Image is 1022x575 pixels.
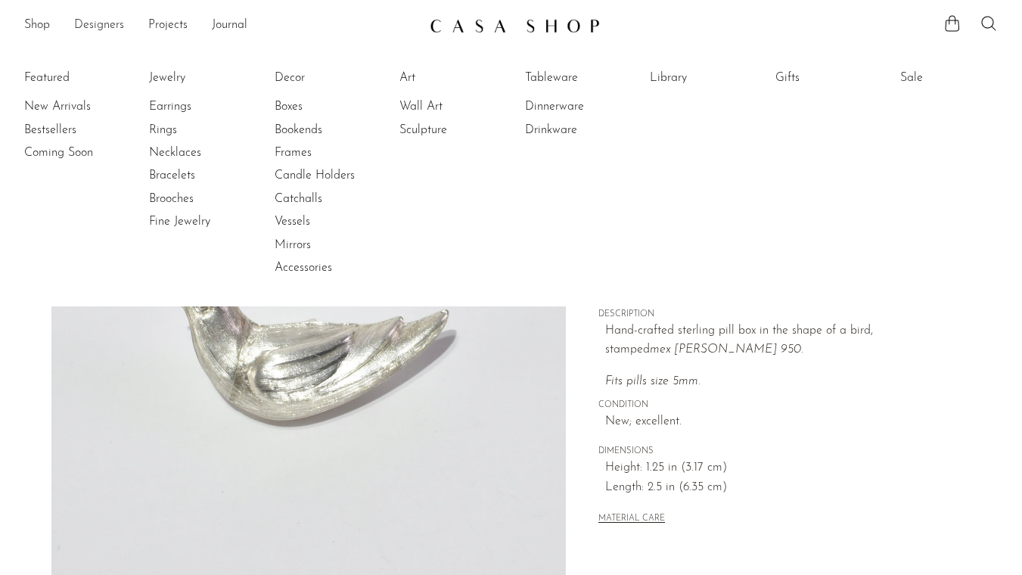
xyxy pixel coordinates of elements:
a: Drinkware [525,122,638,138]
a: Dinnerware [525,98,638,115]
a: Shop [24,16,50,36]
a: Boxes [275,98,388,115]
a: Candle Holders [275,167,388,184]
span: DESCRIPTION [598,308,939,322]
ul: Art [399,67,513,141]
a: Bookends [275,122,388,138]
a: Fine Jewelry [149,213,262,230]
a: Sale [900,70,1014,86]
a: Jewelry [149,70,262,86]
a: Sculpture [399,122,513,138]
span: New; excellent. [605,412,939,432]
ul: Decor [275,67,388,280]
button: MATERIAL CARE [598,514,665,525]
a: Tableware [525,70,638,86]
span: Height: 1.25 in (3.17 cm) [605,458,939,478]
a: Bestsellers [24,122,138,138]
span: DIMENSIONS [598,445,939,458]
a: Journal [212,16,247,36]
a: New Arrivals [24,98,138,115]
span: Hand-crafted sterling pill box in the shape of a bird, stamped [605,325,873,356]
a: Earrings [149,98,262,115]
a: Coming Soon [24,145,138,161]
a: Decor [275,70,388,86]
ul: Featured [24,95,138,164]
a: Rings [149,122,262,138]
a: Necklaces [149,145,262,161]
a: Designers [74,16,124,36]
ul: Tableware [525,67,638,141]
em: mex [PERSON_NAME] 950. [650,343,803,356]
a: Bracelets [149,167,262,184]
ul: NEW HEADER MENU [24,13,418,39]
a: Catchalls [275,191,388,207]
ul: Library [650,67,763,95]
a: Accessories [275,260,388,276]
a: Wall Art [399,98,513,115]
a: Brooches [149,191,262,207]
span: CONDITION [598,399,939,412]
a: Frames [275,145,388,161]
a: Library [650,70,763,86]
ul: Gifts [775,67,889,95]
a: Projects [148,16,188,36]
em: Fits pills size 5mm. [605,375,700,387]
span: Length: 2.5 in (6.35 cm) [605,478,939,498]
a: Gifts [775,70,889,86]
a: Vessels [275,213,388,230]
nav: Desktop navigation [24,13,418,39]
a: Mirrors [275,237,388,253]
ul: Jewelry [149,67,262,234]
ul: Sale [900,67,1014,95]
a: Art [399,70,513,86]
